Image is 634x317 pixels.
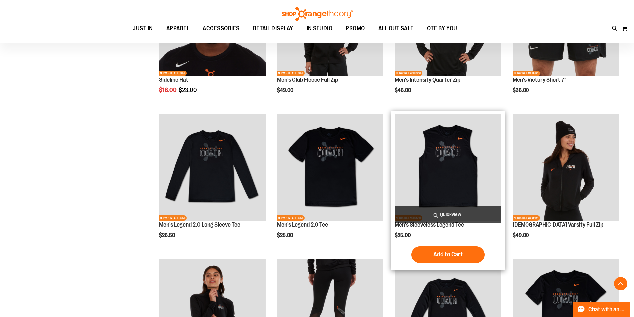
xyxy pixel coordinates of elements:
[159,114,266,221] img: OTF Mens Coach FA23 Legend 2.0 LS Tee - Black primary image
[614,277,627,290] button: Back To Top
[277,114,383,222] a: OTF Mens Coach FA23 Legend 2.0 SS Tee - Black primary imageNETWORK EXCLUSIVE
[513,71,540,76] span: NETWORK EXCLUSIVE
[159,77,188,83] a: Sideline Hat
[395,232,412,238] span: $25.00
[159,87,178,93] span: $16.00
[411,246,485,263] button: Add to Cart
[156,111,269,255] div: product
[395,221,464,228] a: Men's Sleeveless Legend Tee
[277,77,338,83] a: Men's Club Fleece Full Zip
[513,114,619,221] img: OTF Ladies Coach FA23 Varsity Full Zip - Black primary image
[277,71,305,76] span: NETWORK EXCLUSIVE
[513,232,530,238] span: $49.00
[395,114,501,222] a: OTF Mens Coach FA23 Legend Sleeveless Tee - Black primary imageNETWORK EXCLUSIVE
[307,21,333,36] span: IN STUDIO
[395,114,501,221] img: OTF Mens Coach FA23 Legend Sleeveless Tee - Black primary image
[378,21,414,36] span: ALL OUT SALE
[277,215,305,221] span: NETWORK EXCLUSIVE
[274,111,387,255] div: product
[277,232,294,238] span: $25.00
[513,221,603,228] a: [DEMOGRAPHIC_DATA] Varsity Full Zip
[159,221,240,228] a: Men's Legend 2.0 Long Sleeve Tee
[509,111,622,255] div: product
[391,111,505,270] div: product
[277,114,383,221] img: OTF Mens Coach FA23 Legend 2.0 SS Tee - Black primary image
[427,21,457,36] span: OTF BY YOU
[395,77,460,83] a: Men's Intensity Quarter Zip
[277,221,328,228] a: Men's Legend 2.0 Tee
[203,21,240,36] span: ACCESSORIES
[395,71,422,76] span: NETWORK EXCLUSIVE
[166,21,190,36] span: APPAREL
[433,251,463,258] span: Add to Cart
[159,215,187,221] span: NETWORK EXCLUSIVE
[179,87,198,93] span: $23.00
[277,87,294,93] span: $49.00
[395,206,501,223] a: Quickview
[588,306,626,313] span: Chat with an Expert
[281,7,354,21] img: Shop Orangetheory
[513,87,530,93] span: $36.00
[159,232,176,238] span: $26.50
[513,114,619,222] a: OTF Ladies Coach FA23 Varsity Full Zip - Black primary imageNETWORK EXCLUSIVE
[395,87,412,93] span: $46.00
[159,71,187,76] span: NETWORK EXCLUSIVE
[513,215,540,221] span: NETWORK EXCLUSIVE
[513,77,566,83] a: Men's Victory Short 7"
[346,21,365,36] span: PROMO
[133,21,153,36] span: JUST IN
[159,114,266,222] a: OTF Mens Coach FA23 Legend 2.0 LS Tee - Black primary imageNETWORK EXCLUSIVE
[253,21,293,36] span: RETAIL DISPLAY
[573,302,630,317] button: Chat with an Expert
